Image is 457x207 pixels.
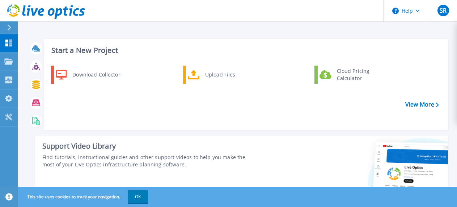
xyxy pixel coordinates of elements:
h3: Start a New Project [51,46,439,54]
a: Download Collector [51,66,125,84]
div: Download Collector [69,67,123,82]
span: SR [440,8,447,13]
button: OK [128,190,148,203]
a: Upload Files [183,66,257,84]
div: Support Video Library [42,141,257,151]
span: This site uses cookies to track your navigation. [20,190,148,203]
div: Cloud Pricing Calculator [333,67,387,82]
div: Upload Files [202,67,255,82]
a: Cloud Pricing Calculator [314,66,389,84]
div: Find tutorials, instructional guides and other support videos to help you make the most of your L... [42,154,257,168]
a: View More [405,101,439,108]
